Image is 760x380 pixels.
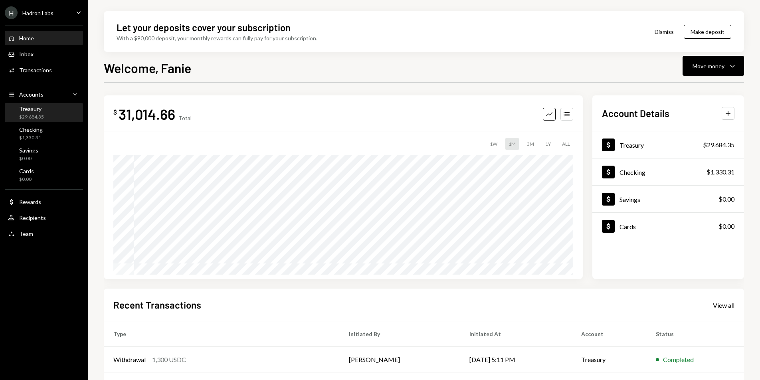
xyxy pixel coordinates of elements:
div: Total [178,115,192,121]
div: $ [113,108,117,116]
div: With a $90,000 deposit, your monthly rewards can fully pay for your subscription. [117,34,317,42]
div: Inbox [19,51,34,57]
div: Savings [619,196,640,203]
div: Move money [693,62,724,70]
a: View all [713,301,734,309]
a: Rewards [5,194,83,209]
div: 1,300 USDC [152,355,186,364]
div: Cards [619,223,636,230]
div: ALL [559,138,573,150]
div: Withdrawal [113,355,146,364]
div: H [5,6,18,19]
div: Transactions [19,67,52,73]
div: Savings [19,147,38,154]
div: $29,684.35 [703,140,734,150]
div: View all [713,301,734,309]
div: Completed [663,355,694,364]
div: Team [19,230,33,237]
div: $0.00 [718,194,734,204]
div: $0.00 [718,222,734,231]
div: Treasury [19,105,44,112]
a: Cards$0.00 [5,165,83,184]
button: Make deposit [684,25,731,39]
th: Type [104,321,339,347]
div: Let your deposits cover your subscription [117,21,291,34]
div: Cards [19,168,34,174]
div: Checking [619,168,645,176]
div: 1M [505,138,519,150]
div: Home [19,35,34,42]
a: Treasury$29,684.35 [5,103,83,122]
div: 1Y [542,138,554,150]
a: Recipients [5,210,83,225]
a: Treasury$29,684.35 [592,131,744,158]
td: [DATE] 5:11 PM [460,347,572,372]
div: Rewards [19,198,41,205]
div: 31,014.66 [119,105,175,123]
div: Accounts [19,91,44,98]
h1: Welcome, Fanie [104,60,191,76]
td: Treasury [572,347,646,372]
a: Inbox [5,47,83,61]
th: Status [646,321,744,347]
div: 1W [487,138,501,150]
h2: Account Details [602,107,669,120]
a: Team [5,226,83,241]
div: Treasury [619,141,644,149]
a: Checking$1,330.31 [5,124,83,143]
a: Savings$0.00 [5,144,83,164]
div: $0.00 [19,155,38,162]
button: Move money [683,56,744,76]
div: $1,330.31 [19,135,43,141]
div: Checking [19,126,43,133]
a: Checking$1,330.31 [592,158,744,185]
th: Initiated At [460,321,572,347]
th: Initiated By [339,321,460,347]
a: Savings$0.00 [592,186,744,212]
a: Home [5,31,83,45]
div: 3M [524,138,537,150]
div: Recipients [19,214,46,221]
div: $1,330.31 [707,167,734,177]
div: Hadron Labs [22,10,53,16]
button: Dismiss [645,22,684,41]
a: Accounts [5,87,83,101]
a: Cards$0.00 [592,213,744,239]
div: $0.00 [19,176,34,183]
th: Account [572,321,646,347]
a: Transactions [5,63,83,77]
h2: Recent Transactions [113,298,201,311]
td: [PERSON_NAME] [339,347,460,372]
div: $29,684.35 [19,114,44,121]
